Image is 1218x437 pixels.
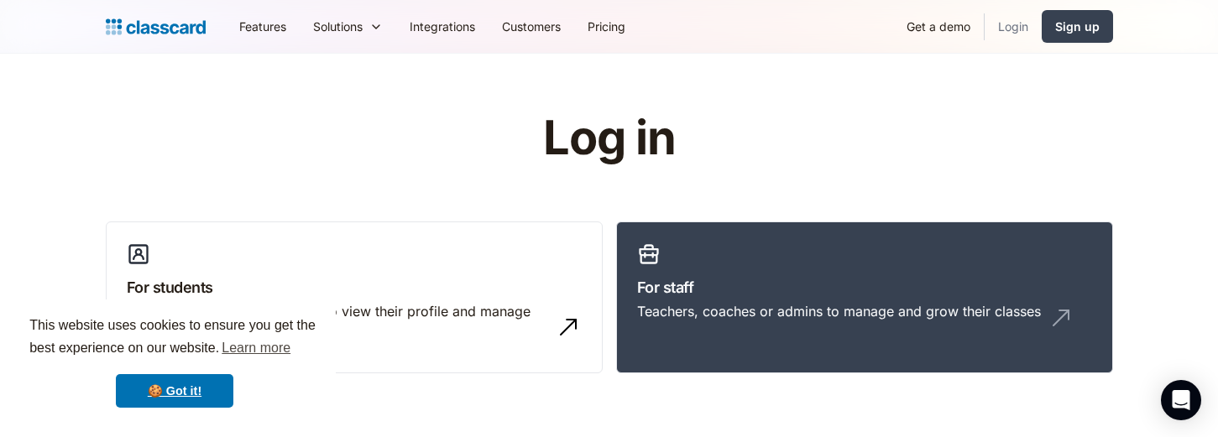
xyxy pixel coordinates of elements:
[1055,18,1100,35] div: Sign up
[396,8,489,45] a: Integrations
[637,276,1092,299] h3: For staff
[1042,10,1113,43] a: Sign up
[574,8,639,45] a: Pricing
[127,276,582,299] h3: For students
[226,8,300,45] a: Features
[342,112,876,164] h1: Log in
[13,299,336,424] div: cookieconsent
[637,302,1041,320] div: Teachers, coaches or admins to manage and grow their classes
[1161,380,1201,420] div: Open Intercom Messenger
[29,315,320,361] span: This website uses cookies to ensure you get the best experience on our website.
[489,8,574,45] a: Customers
[106,221,603,374] a: For studentsStudents, parents or guardians to view their profile and manage bookings
[985,8,1042,45] a: Login
[116,374,233,408] a: dismiss cookie message
[219,336,293,361] a: learn more about cookies
[893,8,984,45] a: Get a demo
[106,15,206,39] a: Logo
[300,8,396,45] div: Solutions
[313,18,363,35] div: Solutions
[127,302,548,340] div: Students, parents or guardians to view their profile and manage bookings
[616,221,1113,374] a: For staffTeachers, coaches or admins to manage and grow their classes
